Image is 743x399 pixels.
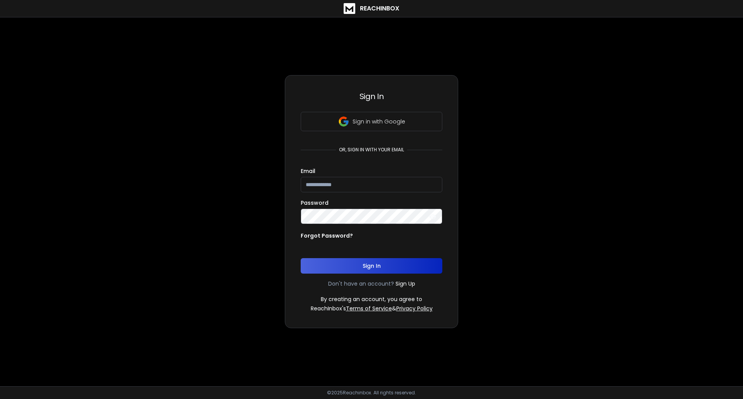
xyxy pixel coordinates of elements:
[360,4,399,13] h1: ReachInbox
[301,258,442,274] button: Sign In
[321,295,422,303] p: By creating an account, you agree to
[353,118,405,125] p: Sign in with Google
[328,280,394,288] p: Don't have an account?
[311,305,433,312] p: ReachInbox's &
[344,3,355,14] img: logo
[346,305,392,312] a: Terms of Service
[396,305,433,312] a: Privacy Policy
[301,91,442,102] h3: Sign In
[344,3,399,14] a: ReachInbox
[301,232,353,240] p: Forgot Password?
[336,147,407,153] p: or, sign in with your email
[327,390,416,396] p: © 2025 Reachinbox. All rights reserved.
[301,112,442,131] button: Sign in with Google
[301,168,315,174] label: Email
[395,280,415,288] a: Sign Up
[301,200,329,205] label: Password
